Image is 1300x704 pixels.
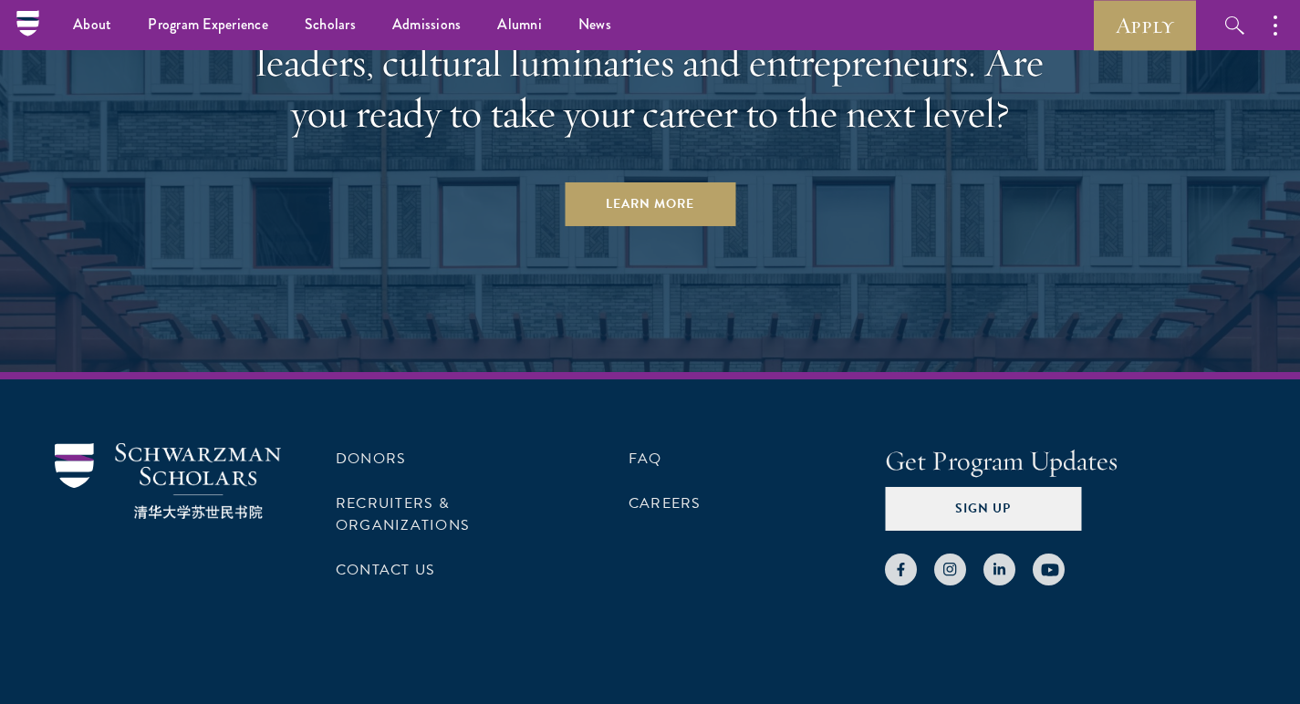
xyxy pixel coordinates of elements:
[55,443,281,519] img: Schwarzman Scholars
[885,487,1081,531] button: Sign Up
[336,448,406,470] a: Donors
[629,448,662,470] a: FAQ
[885,443,1245,480] h4: Get Program Updates
[336,559,435,581] a: Contact Us
[629,492,702,514] a: Careers
[565,182,735,226] a: Learn More
[336,492,470,536] a: Recruiters & Organizations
